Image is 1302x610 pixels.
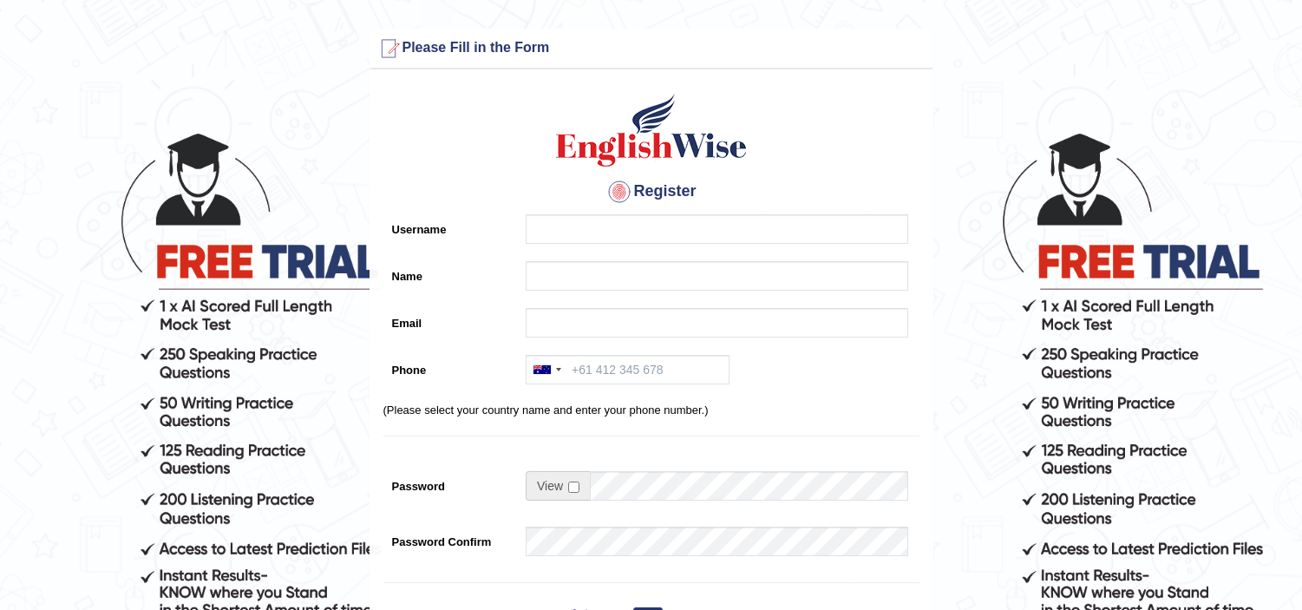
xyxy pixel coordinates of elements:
label: Email [383,308,518,331]
p: (Please select your country name and enter your phone number.) [383,402,919,418]
label: Phone [383,355,518,378]
img: Logo of English Wise create a new account for intelligent practice with AI [553,91,750,169]
input: Show/Hide Password [568,482,579,493]
label: Username [383,214,518,238]
label: Password Confirm [383,527,518,550]
h3: Please Fill in the Form [375,35,928,62]
label: Name [383,261,518,285]
label: Password [383,471,518,495]
h4: Register [383,178,919,206]
div: Australia: +61 [527,356,566,384]
input: +61 412 345 678 [526,355,730,384]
